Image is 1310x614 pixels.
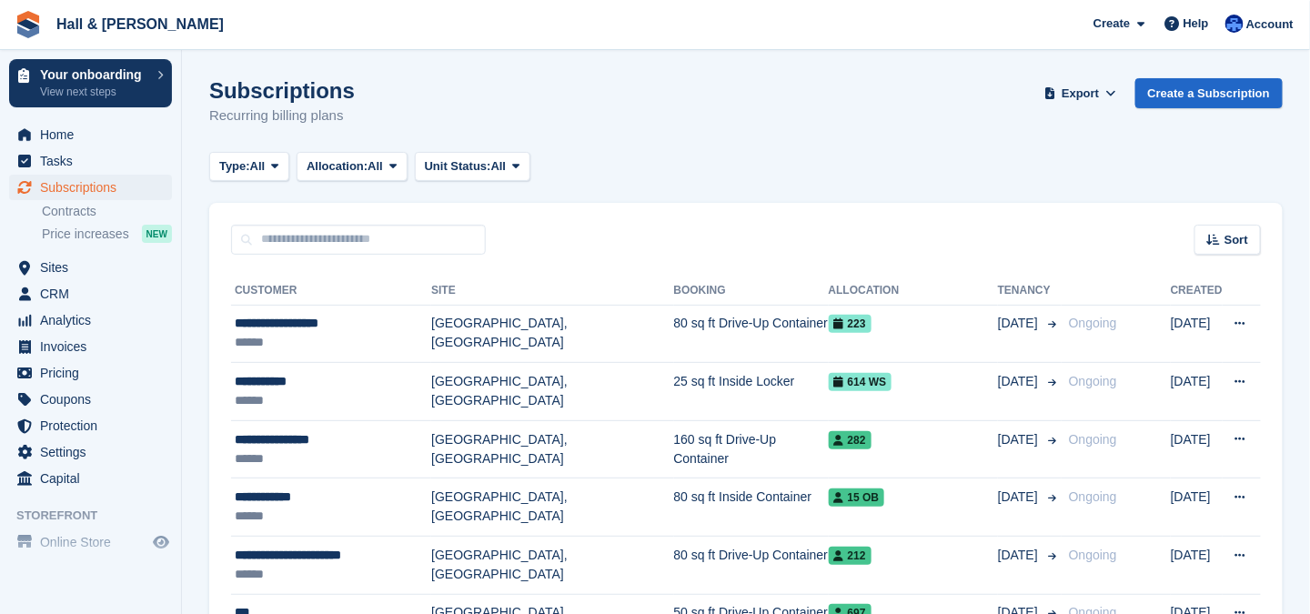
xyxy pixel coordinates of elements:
span: All [250,157,266,176]
a: menu [9,413,172,438]
span: Unit Status: [425,157,491,176]
span: 212 [829,547,872,565]
td: 80 sq ft Drive-Up Container [674,305,829,363]
p: Recurring billing plans [209,106,355,126]
td: [DATE] [1171,478,1223,537]
button: Unit Status: All [415,152,530,182]
th: Site [431,277,673,306]
button: Type: All [209,152,289,182]
span: Capital [40,466,149,491]
span: Help [1184,15,1209,33]
span: 223 [829,315,872,333]
button: Allocation: All [297,152,408,182]
span: Type: [219,157,250,176]
span: Sites [40,255,149,280]
span: [DATE] [998,488,1042,507]
span: Ongoing [1069,489,1117,504]
span: Sort [1224,231,1248,249]
span: 282 [829,431,872,449]
span: Allocation: [307,157,368,176]
span: Storefront [16,507,181,525]
th: Customer [231,277,431,306]
p: View next steps [40,84,148,100]
a: menu [9,360,172,386]
td: [GEOGRAPHIC_DATA], [GEOGRAPHIC_DATA] [431,478,673,537]
a: menu [9,148,172,174]
a: Hall & [PERSON_NAME] [49,9,231,39]
span: Create [1093,15,1130,33]
a: Price increases NEW [42,224,172,244]
td: 25 sq ft Inside Locker [674,363,829,421]
img: stora-icon-8386f47178a22dfd0bd8f6a31ec36ba5ce8667c1dd55bd0f319d3a0aa187defe.svg [15,11,42,38]
span: Home [40,122,149,147]
a: Contracts [42,203,172,220]
span: Coupons [40,387,149,412]
td: 80 sq ft Inside Container [674,478,829,537]
h1: Subscriptions [209,78,355,103]
span: All [491,157,507,176]
a: menu [9,529,172,555]
span: Protection [40,413,149,438]
a: menu [9,255,172,280]
span: Ongoing [1069,548,1117,562]
td: 160 sq ft Drive-Up Container [674,420,829,478]
a: menu [9,387,172,412]
span: Tasks [40,148,149,174]
th: Created [1171,277,1223,306]
a: menu [9,439,172,465]
span: Invoices [40,334,149,359]
a: menu [9,466,172,491]
span: Price increases [42,226,129,243]
span: [DATE] [998,430,1042,449]
td: [GEOGRAPHIC_DATA], [GEOGRAPHIC_DATA] [431,537,673,595]
span: Ongoing [1069,316,1117,330]
a: menu [9,334,172,359]
span: Online Store [40,529,149,555]
span: Pricing [40,360,149,386]
a: menu [9,307,172,333]
td: [GEOGRAPHIC_DATA], [GEOGRAPHIC_DATA] [431,305,673,363]
p: Your onboarding [40,68,148,81]
a: menu [9,122,172,147]
th: Tenancy [998,277,1062,306]
span: All [368,157,383,176]
th: Allocation [829,277,998,306]
th: Booking [674,277,829,306]
a: Preview store [150,531,172,553]
span: Settings [40,439,149,465]
td: [GEOGRAPHIC_DATA], [GEOGRAPHIC_DATA] [431,363,673,421]
span: 614 WS [829,373,892,391]
button: Export [1041,78,1121,108]
img: Claire Banham [1225,15,1244,33]
span: Subscriptions [40,175,149,200]
td: [DATE] [1171,537,1223,595]
span: 15 OB [829,488,885,507]
td: [DATE] [1171,363,1223,421]
a: menu [9,281,172,307]
td: [GEOGRAPHIC_DATA], [GEOGRAPHIC_DATA] [431,420,673,478]
span: [DATE] [998,314,1042,333]
td: [DATE] [1171,305,1223,363]
td: [DATE] [1171,420,1223,478]
div: NEW [142,225,172,243]
span: [DATE] [998,546,1042,565]
a: Your onboarding View next steps [9,59,172,107]
span: Ongoing [1069,432,1117,447]
span: [DATE] [998,372,1042,391]
a: menu [9,175,172,200]
span: CRM [40,281,149,307]
span: Export [1062,85,1099,103]
td: 80 sq ft Drive-Up Container [674,537,829,595]
span: Ongoing [1069,374,1117,388]
a: Create a Subscription [1135,78,1283,108]
span: Account [1246,15,1294,34]
span: Analytics [40,307,149,333]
